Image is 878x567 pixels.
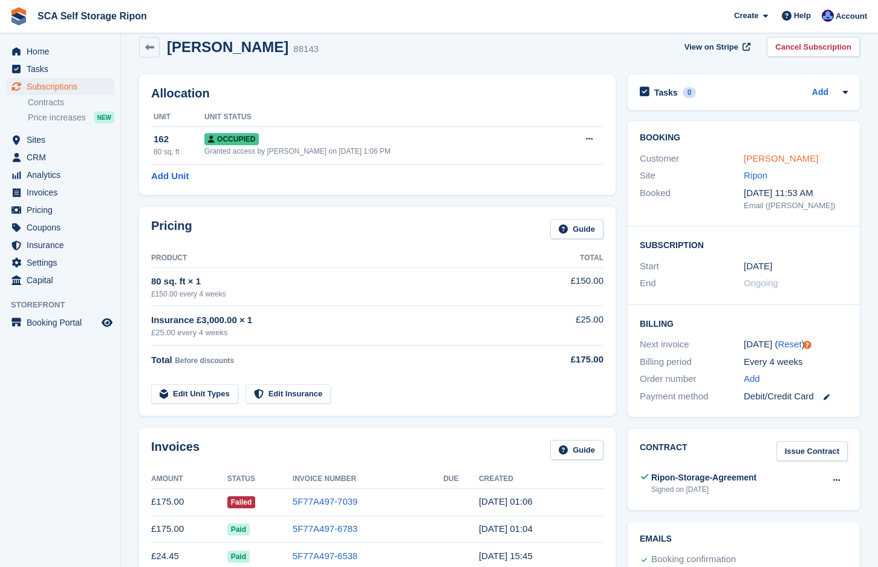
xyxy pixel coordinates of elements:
span: Invoices [27,184,99,201]
a: Add Unit [151,169,189,183]
span: Analytics [27,166,99,183]
h2: Emails [640,534,848,544]
div: £150.00 every 4 weeks [151,289,534,300]
a: Ripon [744,170,767,180]
h2: Pricing [151,219,192,239]
div: Email ([PERSON_NAME]) [744,200,848,212]
a: SCA Self Storage Ripon [33,6,152,26]
span: Coupons [27,219,99,236]
a: Cancel Subscription [767,37,860,57]
div: Start [640,260,744,274]
a: Guide [550,440,603,460]
th: Unit [151,108,204,127]
a: Edit Unit Types [151,384,238,404]
td: £175.00 [151,488,227,516]
div: NEW [94,111,114,123]
span: Price increases [28,112,86,123]
div: Every 4 weeks [744,355,848,369]
span: Failed [227,496,256,508]
a: menu [6,43,114,60]
span: Settings [27,254,99,271]
div: Signed on [DATE] [651,484,756,495]
img: Sarah Race [822,10,834,22]
a: menu [6,202,114,218]
img: stora-icon-8386f47178a22dfd0bd8f6a31ec36ba5ce8667c1dd55bd0f319d3a0aa187defe.svg [10,7,28,25]
div: £175.00 [534,353,603,367]
span: Occupied [204,133,259,145]
span: Capital [27,272,99,289]
a: menu [6,131,114,148]
div: Order number [640,372,744,386]
span: Pricing [27,202,99,218]
span: Sites [27,131,99,148]
a: Add [812,86,828,100]
span: Insurance [27,237,99,254]
a: Price increases NEW [28,111,114,124]
div: Debit/Credit Card [744,390,848,404]
th: Invoice Number [293,470,443,489]
div: [DATE] ( ) [744,338,848,352]
div: Booking confirmation [651,552,736,567]
span: Subscriptions [27,78,99,95]
div: 0 [683,87,697,98]
div: Billing period [640,355,744,369]
span: Create [734,10,758,22]
a: menu [6,184,114,201]
span: Home [27,43,99,60]
span: View on Stripe [685,41,738,53]
td: £25.00 [534,306,603,346]
span: Ongoing [744,278,778,288]
time: 2025-06-02 00:00:00 UTC [744,260,772,274]
div: Ripon-Storage-Agreement [651,471,756,484]
span: CRM [27,149,99,166]
div: 80 sq. ft × 1 [151,275,534,289]
span: Paid [227,551,250,563]
a: Add [744,372,760,386]
td: £150.00 [534,267,603,306]
span: Account [836,10,867,22]
div: [DATE] 11:53 AM [744,186,848,200]
a: menu [6,254,114,271]
a: menu [6,149,114,166]
h2: Subscription [640,238,848,251]
a: View on Stripe [680,37,753,57]
h2: Booking [640,133,848,143]
td: £175.00 [151,516,227,543]
a: menu [6,166,114,183]
a: [PERSON_NAME] [744,153,818,163]
a: 5F77A497-7039 [293,496,358,506]
h2: Tasks [654,87,678,98]
div: Next invoice [640,338,744,352]
div: Granted access by [PERSON_NAME] on [DATE] 1:06 PM [204,146,556,157]
a: menu [6,237,114,254]
time: 2025-09-22 00:06:08 UTC [479,496,533,506]
div: 80 sq. ft [154,146,204,157]
h2: Billing [640,317,848,329]
a: Edit Insurance [246,384,331,404]
span: Storefront [11,299,120,311]
a: Issue Contract [776,441,848,461]
a: Reset [778,339,801,349]
a: menu [6,272,114,289]
a: 5F77A497-6538 [293,551,358,561]
a: menu [6,61,114,77]
div: Booked [640,186,744,212]
div: Customer [640,152,744,166]
a: menu [6,78,114,95]
h2: Contract [640,441,688,461]
a: menu [6,219,114,236]
span: Paid [227,523,250,536]
div: 88143 [293,42,319,56]
h2: Allocation [151,87,603,100]
th: Due [443,470,479,489]
th: Unit Status [204,108,556,127]
div: Site [640,169,744,183]
span: Booking Portal [27,314,99,331]
div: Tooltip anchor [802,339,813,350]
a: Guide [550,219,603,239]
th: Created [479,470,603,489]
th: Total [534,249,603,268]
span: Tasks [27,61,99,77]
a: 5F77A497-6783 [293,523,358,534]
th: Amount [151,470,227,489]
